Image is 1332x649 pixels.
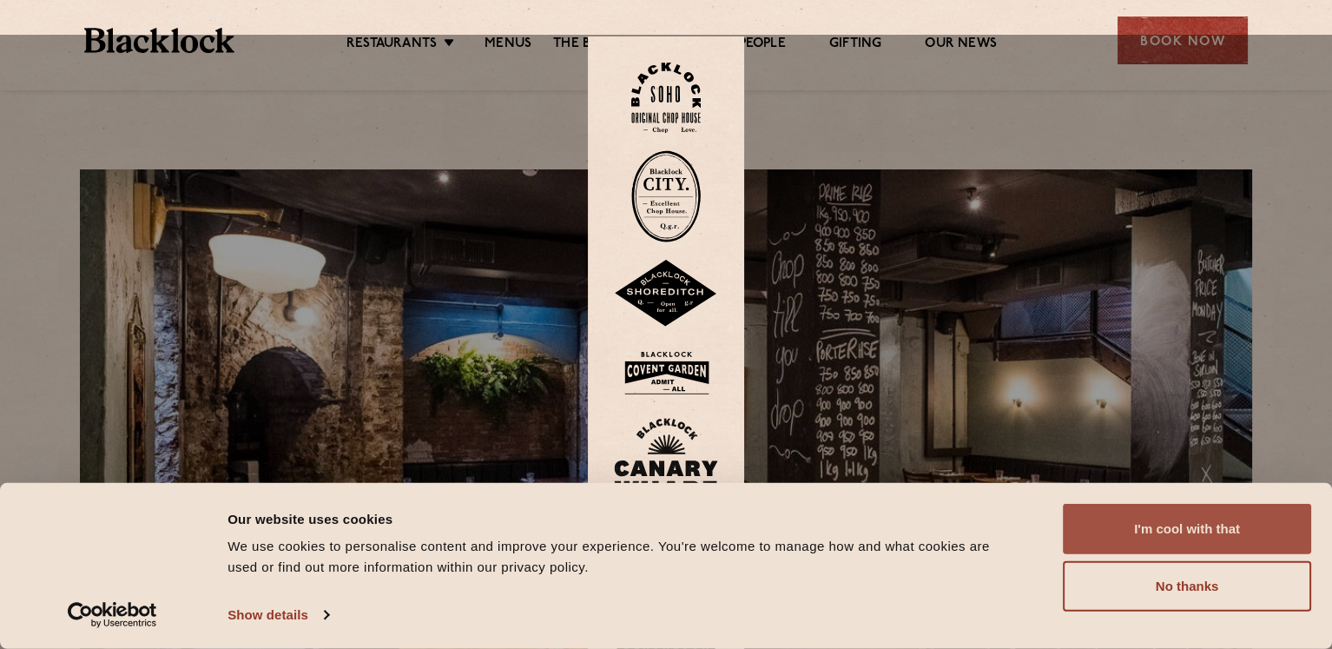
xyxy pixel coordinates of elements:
[36,602,188,628] a: Usercentrics Cookiebot - opens in a new window
[614,260,718,328] img: Shoreditch-stamp-v2-default.svg
[1063,504,1311,554] button: I'm cool with that
[614,418,718,519] img: BL_CW_Logo_Website.svg
[631,63,701,133] img: Soho-stamp-default.svg
[614,345,718,401] img: BLA_1470_CoventGarden_Website_Solid.svg
[1118,17,1248,64] div: Book Now
[227,602,328,628] a: Show details
[227,508,1024,529] div: Our website uses cookies
[1063,561,1311,612] button: No thanks
[227,536,1024,578] div: We use cookies to personalise content and improve your experience. You're welcome to manage how a...
[631,150,701,242] img: City-stamp-default.svg
[84,28,234,53] img: BL_Textured_Logo-footer-cropped.svg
